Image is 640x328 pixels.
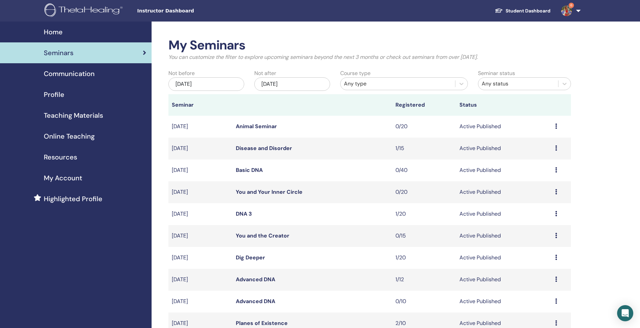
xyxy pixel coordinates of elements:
span: 6 [569,3,574,8]
th: Seminar [168,94,232,116]
label: Seminar status [478,69,515,77]
div: [DATE] [254,77,330,91]
a: Student Dashboard [489,5,556,17]
td: [DATE] [168,138,232,159]
td: [DATE] [168,225,232,247]
span: My Account [44,173,82,183]
h2: My Seminars [168,38,571,53]
td: Active Published [456,181,552,203]
th: Registered [392,94,456,116]
div: [DATE] [168,77,244,91]
td: [DATE] [168,247,232,269]
a: You and Your Inner Circle [236,188,302,195]
td: Active Published [456,159,552,181]
td: Active Published [456,225,552,247]
td: [DATE] [168,291,232,313]
label: Course type [340,69,371,77]
span: Instructor Dashboard [137,7,238,14]
a: Planes of Existence [236,320,288,327]
a: You and the Creator [236,232,289,239]
a: Dig Deeper [236,254,265,261]
p: You can customize the filter to explore upcoming seminars beyond the next 3 months or check out s... [168,53,571,61]
a: DNA 3 [236,210,252,217]
a: Basic DNA [236,167,263,174]
td: [DATE] [168,269,232,291]
td: Active Published [456,116,552,138]
span: Resources [44,152,77,162]
td: Active Published [456,291,552,313]
th: Status [456,94,552,116]
a: Advanced DNA [236,298,275,305]
td: Active Published [456,247,552,269]
label: Not before [168,69,195,77]
td: [DATE] [168,116,232,138]
td: [DATE] [168,159,232,181]
td: 1/20 [392,247,456,269]
div: Any status [482,80,555,88]
span: Communication [44,69,95,79]
td: 1/15 [392,138,456,159]
img: default.jpg [561,5,572,16]
span: Profile [44,89,64,100]
div: Open Intercom Messenger [617,305,633,321]
td: Active Published [456,203,552,225]
label: Not after [254,69,276,77]
span: Highlighted Profile [44,194,102,204]
a: Disease and Disorder [236,145,292,152]
td: [DATE] [168,203,232,225]
td: Active Published [456,138,552,159]
span: Home [44,27,63,37]
img: graduation-cap-white.svg [495,8,503,13]
td: 0/15 [392,225,456,247]
td: [DATE] [168,181,232,203]
td: 0/20 [392,181,456,203]
div: Any type [344,80,451,88]
td: 0/20 [392,116,456,138]
span: Seminars [44,48,73,58]
span: Online Teaching [44,131,95,141]
a: Advanced DNA [236,276,275,283]
img: logo.png [44,3,125,19]
td: Active Published [456,269,552,291]
td: 0/40 [392,159,456,181]
td: 1/12 [392,269,456,291]
td: 1/20 [392,203,456,225]
a: Animal Seminar [236,123,277,130]
td: 0/10 [392,291,456,313]
span: Teaching Materials [44,110,103,120]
